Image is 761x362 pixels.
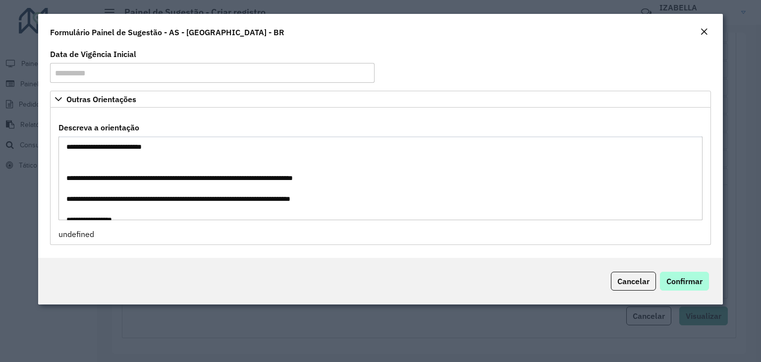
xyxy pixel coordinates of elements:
div: Outras Orientações [50,108,711,245]
em: Fechar [700,28,708,36]
button: Confirmar [660,272,709,291]
span: Outras Orientações [66,95,136,103]
label: Data de Vigência Inicial [50,48,136,60]
a: Outras Orientações [50,91,711,108]
span: Confirmar [666,276,703,286]
label: Descreva a orientação [58,121,139,133]
button: Cancelar [611,272,656,291]
h4: Formulário Painel de Sugestão - AS - [GEOGRAPHIC_DATA] - BR [50,26,284,38]
span: undefined [58,229,94,239]
span: Cancelar [617,276,650,286]
button: Close [697,26,711,39]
